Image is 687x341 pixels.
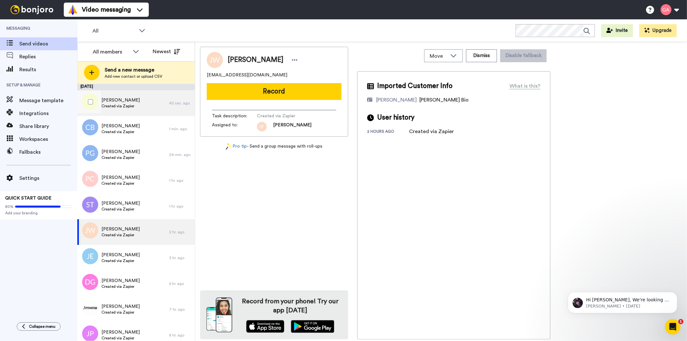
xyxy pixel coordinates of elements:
a: Pro tip [226,143,247,150]
span: Created via Zapier [101,336,140,341]
span: Created via Zapier [101,207,140,212]
span: [PERSON_NAME] [101,226,140,232]
span: Share library [19,122,77,130]
div: 2 hours ago [367,129,409,135]
span: [PERSON_NAME] [228,55,283,65]
span: Send videos [19,40,77,48]
iframe: Intercom live chat [665,319,681,335]
div: [DATE] [77,84,195,90]
button: Dismiss [466,49,497,62]
iframe: Intercom notifications message [558,278,687,324]
img: bj-logo-header-white.svg [8,5,56,14]
span: [PERSON_NAME] [101,174,140,181]
span: Send a new message [105,66,162,74]
span: Fallbacks [19,148,77,156]
span: Created via Zapier [101,129,140,134]
img: st.png [82,197,98,213]
img: pg.png [82,145,98,161]
span: Created via Zapier [257,113,318,119]
h4: Record from your phone! Try our app [DATE] [239,297,342,315]
span: User history [377,113,415,122]
span: Message template [19,97,77,104]
div: 8 hr. ago [169,333,192,338]
div: - Send a group message with roll-ups [200,143,348,150]
div: 1 min. ago [169,126,192,132]
img: appstore [246,320,284,333]
div: [PERSON_NAME] [376,96,417,104]
span: Add new contact or upload CSV [105,74,162,79]
span: Video messaging [82,5,131,14]
span: [PERSON_NAME] [101,278,140,284]
div: 2 hr. ago [169,229,192,235]
span: [PERSON_NAME] Bio [419,97,469,102]
div: 7 hr. ago [169,307,192,312]
img: je.png [82,248,98,264]
span: Created via Zapier [101,103,140,109]
span: Settings [19,174,77,182]
span: [PERSON_NAME] [101,200,140,207]
img: jw.png [82,222,98,239]
img: vm-color.svg [68,5,78,15]
div: What is this? [510,82,540,90]
span: Add your branding [5,210,72,216]
span: [PERSON_NAME] [101,97,140,103]
span: [PERSON_NAME] [273,122,311,132]
span: 80% [5,204,14,209]
div: 42 sec. ago [169,101,192,106]
span: Integrations [19,110,77,117]
span: Created via Zapier [101,284,140,289]
button: Disable fallback [500,49,547,62]
span: Assigned to: [212,122,257,132]
img: e204e60b-69d9-479d-90a7-866636673ca2.png [82,300,98,316]
span: [PERSON_NAME] [101,303,140,310]
span: [EMAIL_ADDRESS][DOMAIN_NAME] [207,72,287,78]
img: cb.png [82,119,98,135]
span: Results [19,66,77,73]
span: [PERSON_NAME] [101,149,140,155]
div: 24 min. ago [169,152,192,157]
span: [PERSON_NAME] [101,329,140,336]
span: QUICK START GUIDE [5,196,52,200]
img: sf.png [257,122,267,132]
div: 3 hr. ago [169,255,192,260]
button: Collapse menu [17,322,61,331]
span: Created via Zapier [101,181,140,186]
button: Upgrade [639,24,677,37]
img: download [206,297,232,332]
span: [PERSON_NAME] [101,252,140,258]
span: Task description : [212,113,257,119]
div: 5 hr. ago [169,281,192,286]
img: playstore [291,320,334,333]
span: Created via Zapier [101,155,140,160]
img: pc.png [82,171,98,187]
span: Created via Zapier [101,310,140,315]
span: Move [430,52,447,60]
span: Created via Zapier [101,232,140,238]
button: Newest [148,45,185,58]
span: Imported Customer Info [377,81,453,91]
span: All [92,27,136,35]
img: Image of Jasmine Whitley [207,52,223,68]
img: dg.png [82,274,98,290]
div: Created via Zapier [409,128,454,135]
span: Replies [19,53,77,61]
span: [PERSON_NAME] [101,123,140,129]
div: 1 hr. ago [169,204,192,209]
div: 1 hr. ago [169,178,192,183]
button: Record [207,83,341,100]
span: Collapse menu [29,324,55,329]
span: Workspaces [19,135,77,143]
img: magic-wand.svg [226,143,232,150]
span: 1 [678,319,683,324]
button: Invite [601,24,633,37]
div: All members [93,48,129,56]
span: Created via Zapier [101,258,140,263]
